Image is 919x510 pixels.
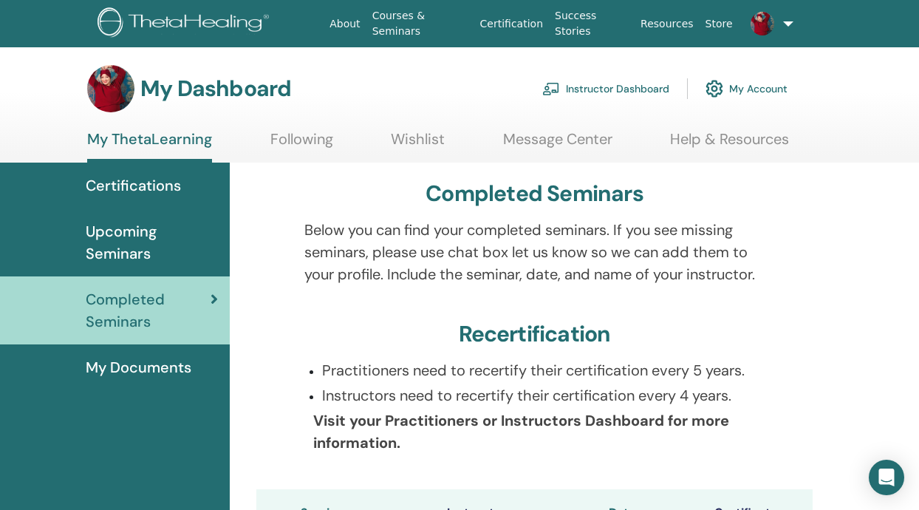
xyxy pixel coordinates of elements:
a: Instructor Dashboard [542,72,669,105]
a: Resources [635,10,700,38]
a: Store [700,10,739,38]
a: Following [270,130,333,159]
span: Completed Seminars [86,288,211,333]
a: Message Center [503,130,612,159]
img: default.jpg [751,12,774,35]
a: Courses & Seminars [366,2,474,45]
img: chalkboard-teacher.svg [542,82,560,95]
p: Practitioners need to recertify their certification every 5 years. [322,359,764,381]
img: cog.svg [706,76,723,101]
a: About [324,10,366,38]
img: default.jpg [87,65,134,112]
span: Certifications [86,174,181,197]
p: Instructors need to recertify their certification every 4 years. [322,384,764,407]
h3: Completed Seminars [426,180,643,207]
h3: Recertification [459,321,611,347]
p: Below you can find your completed seminars. If you see missing seminars, please use chat box let ... [304,219,764,285]
a: My Account [706,72,788,105]
span: Upcoming Seminars [86,220,218,265]
b: Visit your Practitioners or Instructors Dashboard for more information. [313,411,729,452]
a: Certification [474,10,549,38]
a: Wishlist [391,130,445,159]
a: Help & Resources [670,130,789,159]
a: Success Stories [549,2,635,45]
div: Open Intercom Messenger [869,460,904,495]
h3: My Dashboard [140,75,291,102]
span: My Documents [86,356,191,378]
img: logo.png [98,7,274,41]
a: My ThetaLearning [87,130,212,163]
